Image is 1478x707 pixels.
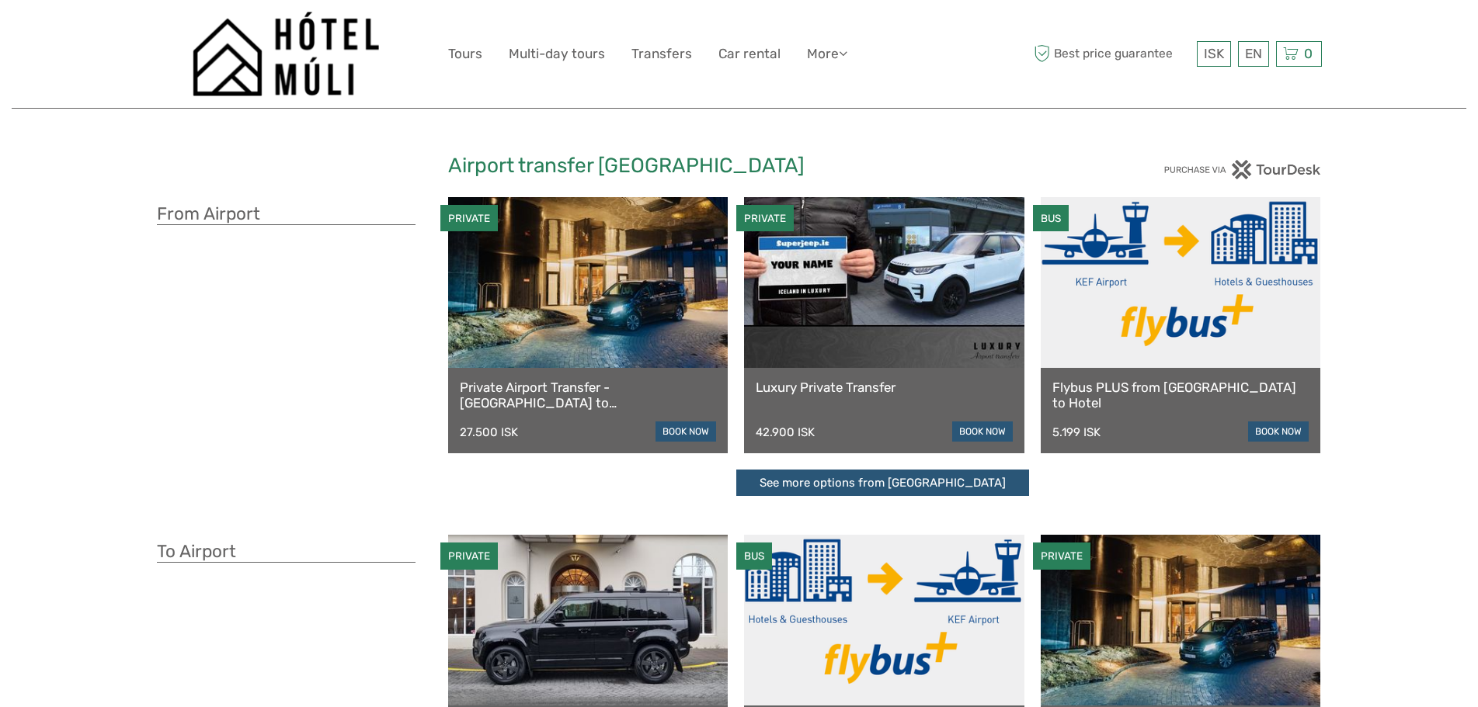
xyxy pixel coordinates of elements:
span: 0 [1302,46,1315,61]
span: ISK [1204,46,1224,61]
a: Tours [448,43,482,65]
div: EN [1238,41,1269,67]
img: 1276-09780d38-f550-4f2e-b773-0f2717b8e24e_logo_big.png [193,12,380,96]
a: Multi-day tours [509,43,605,65]
span: Best price guarantee [1031,41,1193,67]
a: Car rental [718,43,781,65]
a: More [807,43,847,65]
a: Transfers [631,43,692,65]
